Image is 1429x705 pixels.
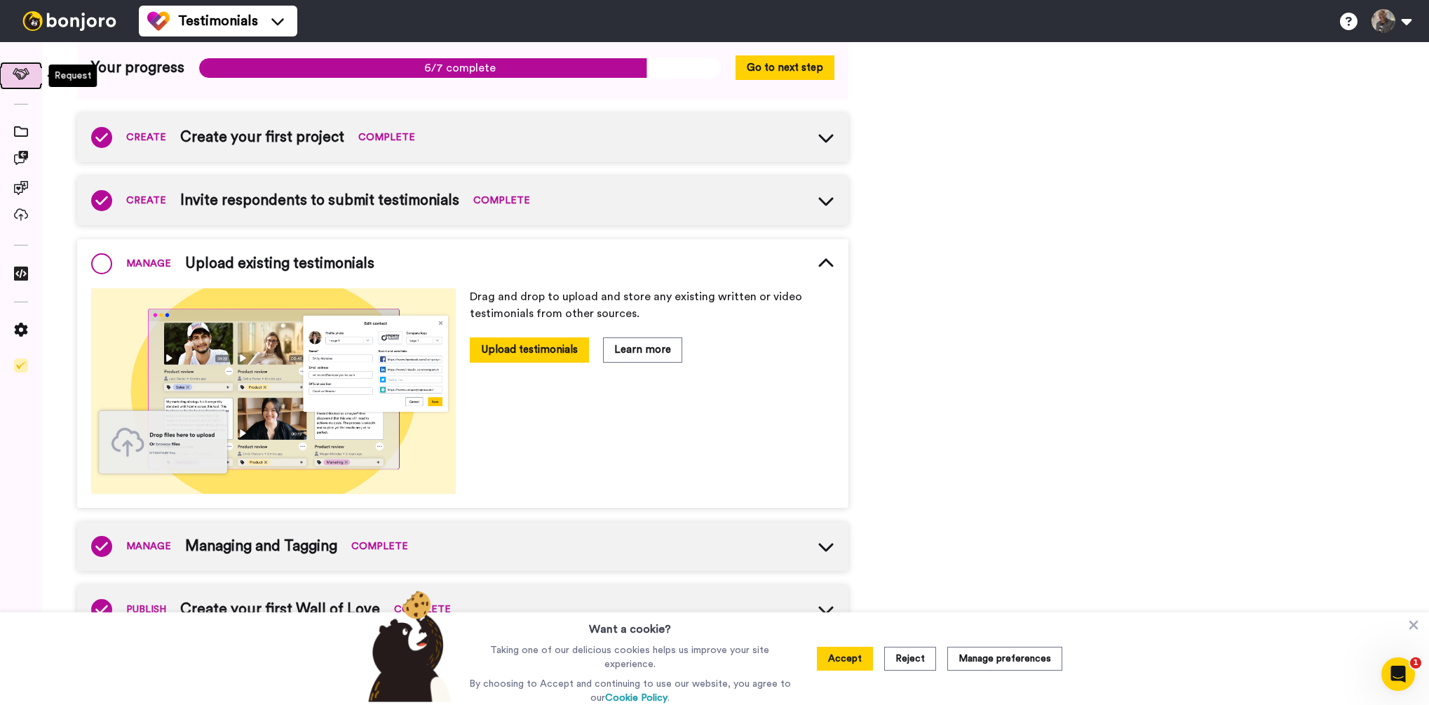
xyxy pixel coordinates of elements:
[180,599,380,620] span: Create your first Wall of Love
[14,358,28,372] img: Checklist.svg
[351,539,408,553] span: COMPLETE
[198,58,722,79] span: 6/7 complete
[91,58,184,79] span: Your progress
[180,190,459,211] span: Invite respondents to submit testimonials
[91,288,456,494] img: 4a9e73a18bff383a38bab373c66e12b8.png
[605,693,668,703] a: Cookie Policy
[603,337,682,362] button: Learn more
[470,288,834,322] p: Drag and drop to upload and store any existing written or video testimonials from other sources.
[180,127,344,148] span: Create your first project
[947,647,1062,671] button: Manage preferences
[49,65,97,87] div: Request
[126,194,166,208] span: CREATE
[147,10,170,32] img: tm-color.svg
[126,603,166,617] span: PUBLISH
[817,647,873,671] button: Accept
[589,612,671,638] h3: Want a cookie?
[473,194,530,208] span: COMPLETE
[884,647,936,671] button: Reject
[358,130,415,145] span: COMPLETE
[185,536,337,557] span: Managing and Tagging
[466,643,794,671] p: Taking one of our delicious cookies helps us improve your site experience.
[178,11,258,31] span: Testimonials
[736,55,834,80] button: Go to next step
[17,11,122,31] img: bj-logo-header-white.svg
[185,253,374,274] span: Upload existing testimonials
[126,130,166,145] span: CREATE
[126,257,171,271] span: MANAGE
[355,590,459,702] img: bear-with-cookie.png
[126,539,171,553] span: MANAGE
[1410,657,1421,669] span: 1
[466,677,794,705] p: By choosing to Accept and continuing to use our website, you agree to our .
[470,337,589,362] button: Upload testimonials
[1381,657,1415,691] iframe: Intercom live chat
